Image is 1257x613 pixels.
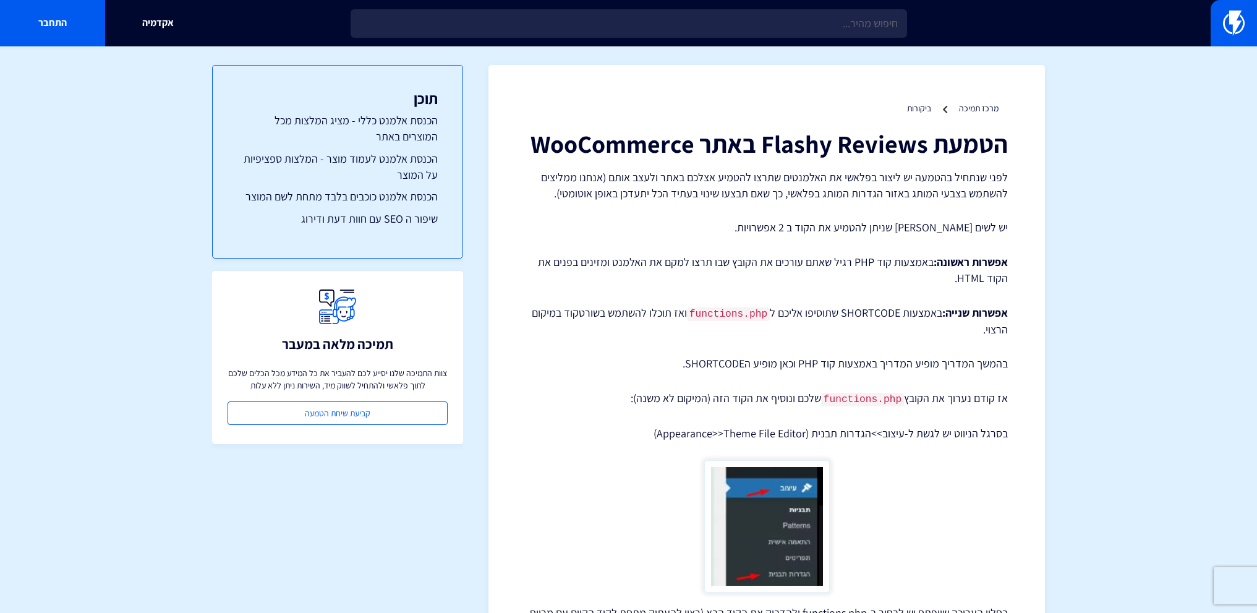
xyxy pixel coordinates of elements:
h1: הטמעת Flashy Reviews באתר WooCommerce [526,130,1008,157]
p: באמצעות SHORTCODE שתוסיפו אליכם ל ואז תוכלו להשתמש בשורטקוד במיקום הרצוי. [526,305,1008,338]
p: יש לשים [PERSON_NAME] שניתן להטמיע את הקוד ב 2 אפשרויות. [526,220,1008,236]
a: קביעת שיחת הטמעה [228,401,448,425]
strong: אפשרות שנייה: [942,306,1008,320]
a: הכנסת אלמנט כוכבים בלבד מתחת לשם המוצר [237,189,438,205]
p: בסרגל הניווט יש לגשת ל-עיצוב>>הגדרות תבנית (Appearance>>Theme File Editor) [526,426,1008,442]
input: חיפוש מהיר... [351,9,907,38]
a: הכנסת אלמנט לעמוד מוצר - המלצות ספציפיות על המוצר [237,151,438,182]
p: צוות התמיכה שלנו יסייע לכם להעביר את כל המידע מכל הכלים שלכם לתוך פלאשי ולהתחיל לשווק מיד, השירות... [228,367,448,392]
a: ביקורות [907,103,931,114]
p: באמצעות קוד PHP רגיל שאתם עורכים את הקובץ שבו תרצו למקם את האלמנט ומזינים בפנים את הקוד HTML. [526,254,1008,286]
p: אז קודם נערוך את הקובץ שלכם ונוסיף את הקוד הזה (המיקום לא משנה): [526,390,1008,407]
h3: תמיכה מלאה במעבר [282,337,393,351]
a: שיפור ה SEO עם חוות דעת ודירוג [237,211,438,227]
a: מרכז תמיכה [959,103,999,114]
code: functions.php [821,393,904,406]
code: functions.php [687,307,770,321]
h3: תוכן [237,90,438,106]
p: בהמשך המדריך מופיע המדריך באמצעות קוד PHP וכאן מופיע הSHORTCODE. [526,356,1008,372]
strong: אפשרות ראשונה: [934,255,1008,269]
a: הכנסת אלמנט כללי - מציג המלצות מכל המוצרים באתר [237,113,438,144]
p: לפני שנתחיל בהטמעה יש ליצור בפלאשי את האלמנטים שתרצו להטמיע אצלכם באתר ולעצב אותם (אנחנו ממליצים ... [526,169,1008,201]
